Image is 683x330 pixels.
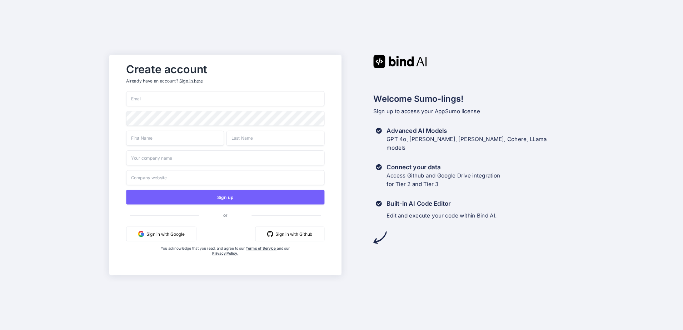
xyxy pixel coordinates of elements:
[126,190,325,205] button: Sign up
[373,231,387,244] img: arrow
[126,78,325,84] p: Already have an account?
[126,150,325,165] input: Your company name
[387,171,500,189] p: Access Github and Google Drive integration for Tier 2 and Tier 3
[267,231,273,237] img: github
[387,126,547,135] h3: Advanced AI Models
[126,227,196,241] button: Sign in with Google
[126,65,325,74] h2: Create account
[373,92,574,105] h2: Welcome Sumo-lings!
[387,135,547,152] p: GPT 4o, [PERSON_NAME], [PERSON_NAME], Cohere, LLama models
[387,211,497,220] p: Edit and execute your code within Bind AI.
[387,199,497,208] h3: Built-in AI Code Editor
[179,78,203,84] div: Sign in here
[126,131,224,146] input: First Name
[246,246,277,251] a: Terms of Service
[226,131,324,146] input: Last Name
[138,231,144,237] img: google
[126,170,325,185] input: Company website
[373,107,574,116] p: Sign up to access your AppSumo license
[199,207,251,222] span: or
[387,163,500,171] h3: Connect your data
[159,246,291,270] div: You acknowledge that you read, and agree to our and our
[373,55,427,68] img: Bind AI logo
[126,91,325,106] input: Email
[212,251,238,256] a: Privacy Policy.
[255,227,325,241] button: Sign in with Github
